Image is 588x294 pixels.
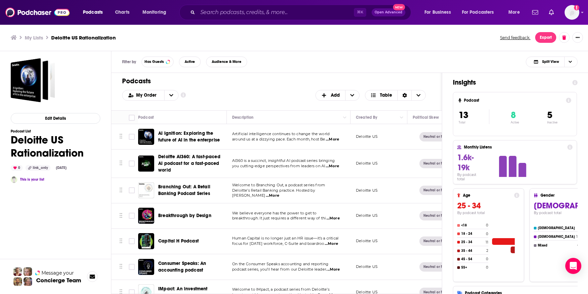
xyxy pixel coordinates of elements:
a: Breakthrough by Design [158,212,211,219]
h4: 35 - 44 [461,249,485,253]
div: 0 [11,165,23,171]
button: Open AdvancedNew [372,8,405,16]
img: Branching Out: A Retail Banking Podcast Series [138,182,154,198]
span: ⌘ K [354,8,366,17]
span: focus for [DATE] workforce, C-Suite and boardroo [232,241,324,246]
input: Search podcasts, credits, & more... [198,7,354,18]
span: Table [380,93,392,98]
p: Deloitte US [356,213,378,218]
span: Logged in as rstenslie [565,5,579,20]
button: Show More Button [572,32,583,43]
img: Breakthrough by Design [138,208,154,224]
button: Active [179,57,201,67]
button: Send feedback. [498,35,532,40]
a: Show notifications dropdown [546,7,557,18]
h2: Choose List sort [122,90,179,101]
div: Neutral or Mixed [419,211,456,220]
h4: Monthly Listens [464,145,564,150]
h4: 25 - 34 [461,240,484,244]
span: Breakthrough by Design [158,213,211,218]
span: 1.6k-19k [457,153,474,173]
h4: 0 [486,232,488,236]
img: Capital H Podcast [138,233,154,249]
h3: Concierge Team [36,277,81,284]
div: Open Intercom Messenger [565,258,581,274]
span: ...More [326,267,340,272]
span: Split View [542,60,559,64]
h1: Podcasts [122,77,426,85]
h4: 0 [577,243,580,248]
button: Column Actions [398,114,406,122]
h4: <18 [461,223,485,227]
span: New [393,4,405,10]
button: Has Guests [141,57,174,67]
img: Rachael [11,176,17,183]
a: Show additional information [181,92,186,98]
span: 5 [547,109,552,121]
h4: 2 [486,249,488,253]
h4: 0 [486,223,488,227]
a: My Lists [25,34,43,41]
span: Charts [115,8,129,17]
div: [DATE] [53,165,69,171]
img: Deloitte AI360: A fast-paced AI podcast for a fast-paced world [138,156,154,172]
span: Message your [41,270,74,276]
a: Show notifications dropdown [529,7,541,18]
h3: 25 - 34 [457,201,519,211]
button: Show profile menu [565,5,579,20]
div: Search podcasts, credits, & more... [186,5,417,20]
img: AI Ignition: Exploring the future of AI in the enterprise [138,129,154,145]
img: Jules Profile [23,267,32,276]
div: Neutral or Mixed [419,262,456,272]
a: Branching Out: A Retail Banking Podcast Series [158,184,224,197]
span: around us at a dizzying pace. Each month, host Be [232,137,325,141]
p: Inactive [547,121,558,124]
span: Deloitte AI360: A fast-paced AI podcast for a fast-paced world [158,154,220,173]
span: Capital H Podcast [158,238,199,244]
h4: 12 [576,234,580,239]
h4: Mixed [538,243,576,248]
a: Charts [111,7,133,18]
button: Move [119,159,123,169]
img: Sydney Profile [13,267,22,276]
button: Column Actions [341,114,349,122]
span: 13 [459,109,468,121]
h4: 45 - 54 [461,257,485,261]
h4: 0 [486,257,488,261]
div: Neutral or Mixed [419,186,456,195]
button: Move [119,262,123,272]
h4: 18 - 24 [461,232,485,236]
button: Choose View [526,57,578,67]
h4: [DEMOGRAPHIC_DATA] [538,226,577,230]
div: Podcast [138,113,154,121]
a: This is your list [20,177,44,182]
span: AI Ignition: Exploring the future of AI in the enterprise [158,130,220,143]
span: Active [185,60,195,64]
a: Consumer Speaks: An accounting podcast [158,260,224,274]
span: Consumer Speaks: An accounting podcast [158,261,206,273]
button: Choose View [365,90,426,101]
span: On the Consumer Speaks accounting and reporting [232,262,328,266]
span: ...More [326,164,339,169]
button: + Add [315,90,360,101]
span: For Business [424,8,451,17]
h3: Filter by [122,60,136,64]
h1: Insights [453,78,567,87]
span: More [508,8,520,17]
span: AI360 is a succinct, insightful AI podcast series bringing [232,158,335,163]
button: open menu [78,7,111,18]
h4: [DEMOGRAPHIC_DATA] [538,235,575,239]
button: open menu [420,7,459,18]
a: Consumer Speaks: An accounting podcast [138,259,154,275]
div: Neutral or Mixed [419,132,456,141]
h1: Deloitte US Rationalization [11,133,100,160]
span: you cutting-edge perspectives from leaders on AI [232,164,325,168]
a: AI Ignition: Exploring the future of AI in the enterprise [158,130,224,143]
